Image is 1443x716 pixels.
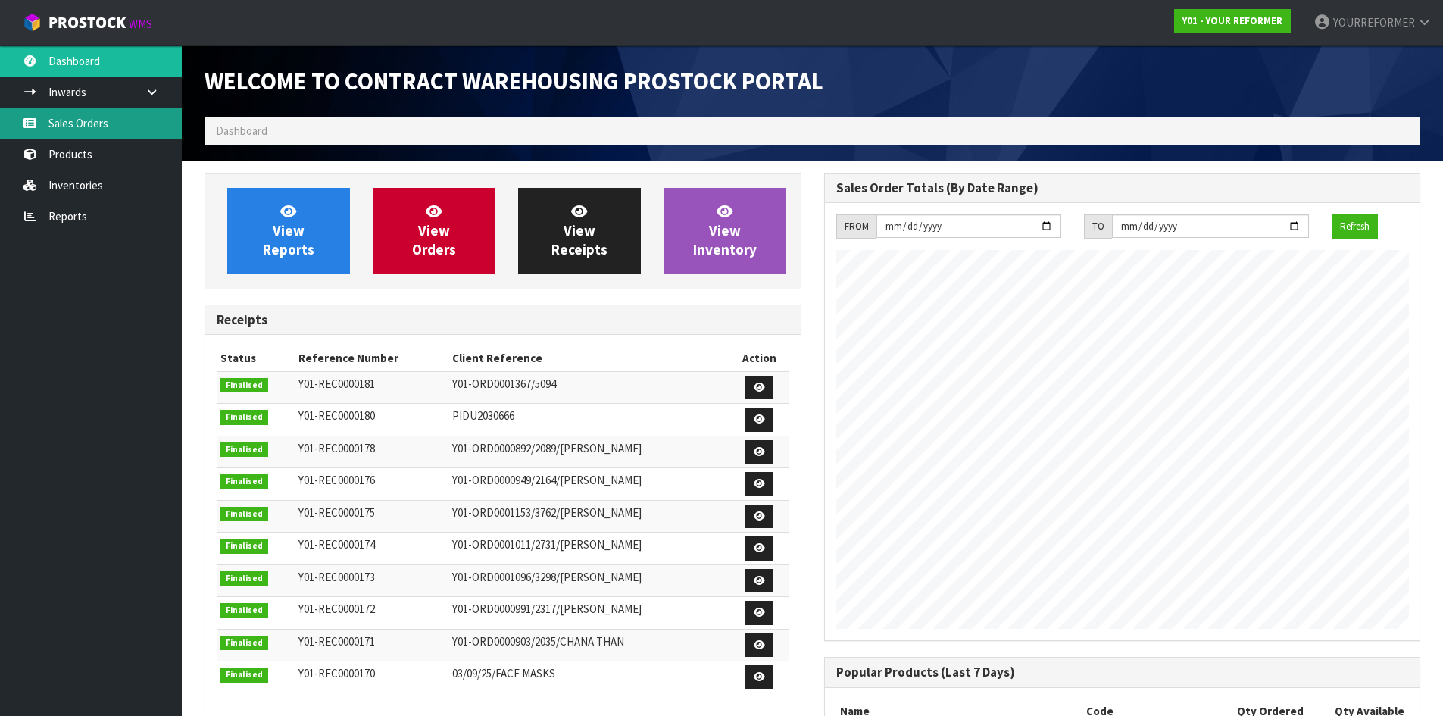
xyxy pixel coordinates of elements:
[452,441,642,455] span: Y01-ORD0000892/2089/[PERSON_NAME]
[220,442,268,458] span: Finalised
[48,13,126,33] span: ProStock
[664,188,786,274] a: ViewInventory
[217,313,789,327] h3: Receipts
[452,666,555,680] span: 03/09/25/FACE MASKS
[298,537,375,552] span: Y01-REC0000174
[298,570,375,584] span: Y01-REC0000173
[452,634,624,649] span: Y01-ORD0000903/2035/CHANA THAN
[452,505,642,520] span: Y01-ORD0001153/3762/[PERSON_NAME]
[220,378,268,393] span: Finalised
[263,202,314,259] span: View Reports
[205,66,823,96] span: Welcome to Contract Warehousing ProStock Portal
[227,188,350,274] a: ViewReports
[1332,214,1378,239] button: Refresh
[298,505,375,520] span: Y01-REC0000175
[836,214,876,239] div: FROM
[452,570,642,584] span: Y01-ORD0001096/3298/[PERSON_NAME]
[836,665,1409,680] h3: Popular Products (Last 7 Days)
[220,603,268,618] span: Finalised
[23,13,42,32] img: cube-alt.png
[373,188,495,274] a: ViewOrders
[1333,15,1415,30] span: YOURREFORMER
[518,188,641,274] a: ViewReceipts
[216,124,267,138] span: Dashboard
[693,202,757,259] span: View Inventory
[448,346,729,371] th: Client Reference
[551,202,607,259] span: View Receipts
[298,666,375,680] span: Y01-REC0000170
[298,473,375,487] span: Y01-REC0000176
[220,507,268,522] span: Finalised
[220,571,268,586] span: Finalised
[452,602,642,616] span: Y01-ORD0000991/2317/[PERSON_NAME]
[220,636,268,651] span: Finalised
[452,473,642,487] span: Y01-ORD0000949/2164/[PERSON_NAME]
[298,634,375,649] span: Y01-REC0000171
[729,346,789,371] th: Action
[298,441,375,455] span: Y01-REC0000178
[220,668,268,683] span: Finalised
[1084,214,1112,239] div: TO
[452,377,556,391] span: Y01-ORD0001367/5094
[220,474,268,489] span: Finalised
[220,539,268,554] span: Finalised
[220,410,268,425] span: Finalised
[217,346,295,371] th: Status
[452,537,642,552] span: Y01-ORD0001011/2731/[PERSON_NAME]
[452,408,514,423] span: PIDU2030666
[298,377,375,391] span: Y01-REC0000181
[836,181,1409,195] h3: Sales Order Totals (By Date Range)
[1182,14,1282,27] strong: Y01 - YOUR REFORMER
[129,17,152,31] small: WMS
[295,346,448,371] th: Reference Number
[412,202,456,259] span: View Orders
[298,408,375,423] span: Y01-REC0000180
[298,602,375,616] span: Y01-REC0000172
